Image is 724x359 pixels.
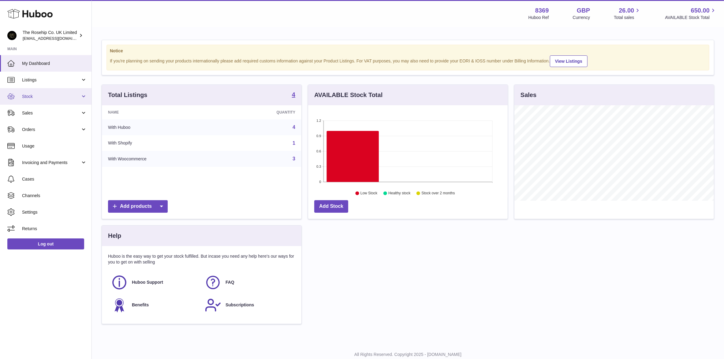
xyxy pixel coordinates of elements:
[22,193,87,199] span: Channels
[22,160,80,166] span: Invoicing and Payments
[132,302,149,308] span: Benefits
[22,226,87,232] span: Returns
[293,156,295,161] a: 3
[111,297,199,313] a: Benefits
[292,92,295,98] strong: 4
[108,253,295,265] p: Huboo is the easy way to get your stock fulfilled. But incase you need any help here's our ways f...
[110,48,706,54] strong: Notice
[521,91,536,99] h3: Sales
[22,176,87,182] span: Cases
[205,274,292,291] a: FAQ
[292,92,295,99] a: 4
[614,6,641,21] a: 26.00 Total sales
[619,6,634,15] span: 26.00
[316,119,321,122] text: 1.2
[665,15,717,21] span: AVAILABLE Stock Total
[314,200,348,213] a: Add Stock
[23,30,78,41] div: The Rosehip Co. UK Limited
[23,36,90,41] span: [EMAIL_ADDRESS][DOMAIN_NAME]
[108,91,147,99] h3: Total Listings
[102,105,226,119] th: Name
[7,31,17,40] img: sales@eliteequineuk.com
[293,125,295,130] a: 4
[316,165,321,168] text: 0.3
[665,6,717,21] a: 650.00 AVAILABLE Stock Total
[550,55,588,67] a: View Listings
[22,143,87,149] span: Usage
[573,15,590,21] div: Currency
[111,274,199,291] a: Huboo Support
[316,149,321,153] text: 0.6
[22,209,87,215] span: Settings
[316,134,321,138] text: 0.9
[22,61,87,66] span: My Dashboard
[108,232,121,240] h3: Help
[205,297,292,313] a: Subscriptions
[528,15,549,21] div: Huboo Ref
[226,279,234,285] span: FAQ
[7,238,84,249] a: Log out
[360,191,378,196] text: Low Stock
[319,180,321,184] text: 0
[22,77,80,83] span: Listings
[388,191,411,196] text: Healthy stock
[226,105,301,119] th: Quantity
[314,91,383,99] h3: AVAILABLE Stock Total
[691,6,710,15] span: 650.00
[108,200,168,213] a: Add products
[102,135,226,151] td: With Shopify
[110,54,706,67] div: If you're planning on sending your products internationally please add required customs informati...
[22,127,80,133] span: Orders
[132,279,163,285] span: Huboo Support
[22,110,80,116] span: Sales
[535,6,549,15] strong: 8369
[614,15,641,21] span: Total sales
[293,140,295,146] a: 1
[102,151,226,167] td: With Woocommerce
[97,352,719,357] p: All Rights Reserved. Copyright 2025 - [DOMAIN_NAME]
[577,6,590,15] strong: GBP
[226,302,254,308] span: Subscriptions
[102,119,226,135] td: With Huboo
[421,191,455,196] text: Stock over 2 months
[22,94,80,99] span: Stock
